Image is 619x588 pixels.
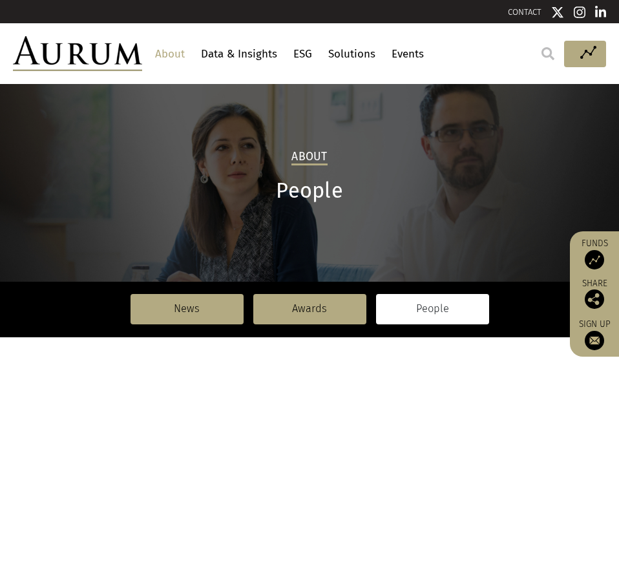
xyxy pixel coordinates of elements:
[585,289,604,309] img: Share this post
[290,42,315,66] a: ESG
[13,36,142,71] img: Aurum
[576,238,613,269] a: Funds
[508,7,541,17] a: CONTACT
[325,42,379,66] a: Solutions
[198,42,280,66] a: Data & Insights
[585,250,604,269] img: Access Funds
[576,319,613,350] a: Sign up
[585,331,604,350] img: Sign up to our newsletter
[253,294,366,324] a: Awards
[541,47,554,60] img: search.svg
[576,279,613,309] div: Share
[291,150,327,165] h2: About
[388,42,427,66] a: Events
[595,6,607,19] img: Linkedin icon
[13,178,606,204] h1: People
[152,42,188,66] a: About
[551,6,564,19] img: Twitter icon
[574,6,585,19] img: Instagram icon
[376,294,489,324] a: People
[131,294,244,324] a: News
